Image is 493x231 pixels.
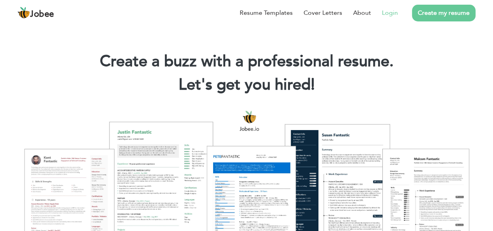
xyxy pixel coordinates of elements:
[304,8,342,18] a: Cover Letters
[353,8,371,18] a: About
[240,8,293,18] a: Resume Templates
[311,74,315,95] span: |
[12,51,481,72] h1: Create a buzz with a professional resume.
[12,75,481,95] h2: Let's
[18,7,30,19] img: jobee.io
[217,74,315,95] span: get you hired!
[382,8,398,18] a: Login
[30,10,54,19] span: Jobee
[18,7,54,19] a: Jobee
[412,5,475,21] a: Create my resume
